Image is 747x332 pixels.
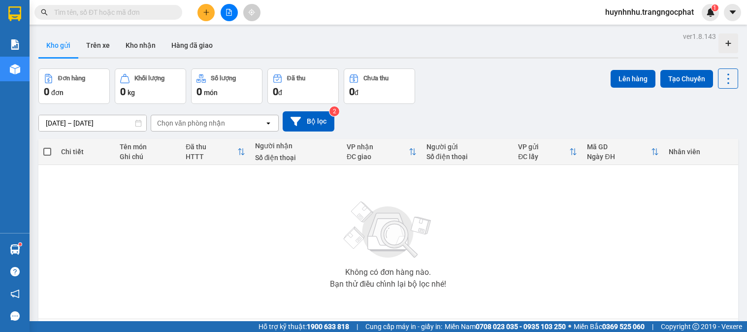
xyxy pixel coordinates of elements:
[61,148,110,156] div: Chi tiết
[363,75,389,82] div: Chưa thu
[669,148,733,156] div: Nhân viên
[226,9,232,16] span: file-add
[345,268,431,276] div: Không có đơn hàng nào.
[287,75,305,82] div: Đã thu
[78,33,118,57] button: Trên xe
[692,323,699,330] span: copyright
[196,86,202,98] span: 0
[597,6,702,18] span: huynhnhu.trangngocphat
[120,153,176,161] div: Ghi chú
[211,75,236,82] div: Số lượng
[713,4,716,11] span: 1
[602,323,645,331] strong: 0369 525 060
[267,68,339,104] button: Đã thu0đ
[712,4,718,11] sup: 1
[587,153,651,161] div: Ngày ĐH
[264,119,272,127] svg: open
[221,4,238,21] button: file-add
[10,311,20,321] span: message
[347,143,409,151] div: VP nhận
[683,31,716,42] div: ver 1.8.143
[728,8,737,17] span: caret-down
[10,289,20,299] span: notification
[255,142,337,150] div: Người nhận
[51,89,64,97] span: đơn
[476,323,566,331] strong: 0708 023 035 - 0935 103 250
[191,68,262,104] button: Số lượng0món
[718,33,738,53] div: Tạo kho hàng mới
[259,321,349,332] span: Hỗ trợ kỹ thuật:
[181,139,250,165] th: Toggle SortBy
[518,143,569,151] div: VP gửi
[120,86,126,98] span: 0
[8,6,21,21] img: logo-vxr
[10,244,20,255] img: warehouse-icon
[357,321,358,332] span: |
[248,9,255,16] span: aim
[587,143,651,151] div: Mã GD
[58,75,85,82] div: Đơn hàng
[10,267,20,276] span: question-circle
[44,86,49,98] span: 0
[41,9,48,16] span: search
[203,9,210,16] span: plus
[568,325,571,329] span: ⚪️
[344,68,415,104] button: Chưa thu0đ
[611,70,655,88] button: Lên hàng
[118,33,163,57] button: Kho nhận
[347,153,409,161] div: ĐC giao
[10,64,20,74] img: warehouse-icon
[513,139,582,165] th: Toggle SortBy
[426,153,508,161] div: Số điện thoại
[342,139,422,165] th: Toggle SortBy
[157,118,225,128] div: Chọn văn phòng nhận
[197,4,215,21] button: plus
[54,7,170,18] input: Tìm tên, số ĐT hoặc mã đơn
[273,86,278,98] span: 0
[115,68,186,104] button: Khối lượng0kg
[706,8,715,17] img: icon-new-feature
[134,75,164,82] div: Khối lượng
[278,89,282,97] span: đ
[660,70,713,88] button: Tạo Chuyến
[330,280,446,288] div: Bạn thử điều chỉnh lại bộ lọc nhé!
[120,143,176,151] div: Tên món
[574,321,645,332] span: Miền Bắc
[339,196,437,265] img: svg+xml;base64,PHN2ZyBjbGFzcz0ibGlzdC1wbHVnX19zdmciIHhtbG5zPSJodHRwOi8vd3d3LnczLm9yZy8yMDAwL3N2Zy...
[329,106,339,116] sup: 2
[38,68,110,104] button: Đơn hàng0đơn
[38,33,78,57] button: Kho gửi
[426,143,508,151] div: Người gửi
[243,4,260,21] button: aim
[307,323,349,331] strong: 1900 633 818
[186,153,237,161] div: HTTT
[445,321,566,332] span: Miền Nam
[255,154,337,162] div: Số điện thoại
[652,321,653,332] span: |
[204,89,218,97] span: món
[365,321,442,332] span: Cung cấp máy in - giấy in:
[582,139,664,165] th: Toggle SortBy
[518,153,569,161] div: ĐC lấy
[724,4,741,21] button: caret-down
[39,115,146,131] input: Select a date range.
[128,89,135,97] span: kg
[355,89,358,97] span: đ
[349,86,355,98] span: 0
[10,39,20,50] img: solution-icon
[19,243,22,246] sup: 1
[163,33,221,57] button: Hàng đã giao
[186,143,237,151] div: Đã thu
[283,111,334,132] button: Bộ lọc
